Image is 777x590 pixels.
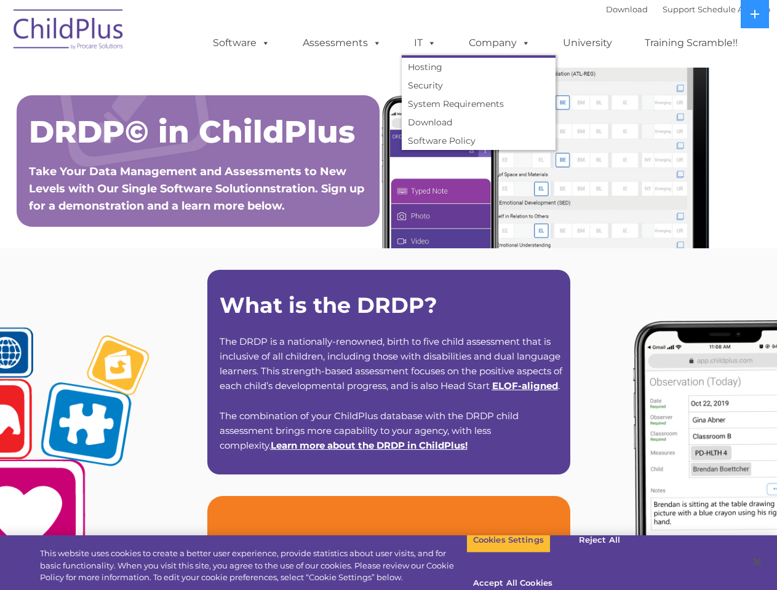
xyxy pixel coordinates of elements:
a: Learn more about the DRDP in ChildPlus [271,439,465,451]
a: IT [402,31,448,55]
button: Cookies Settings [466,527,551,553]
a: Security [402,76,556,95]
a: Software Policy [402,132,556,150]
a: Assessments [290,31,394,55]
img: ChildPlus by Procare Solutions [7,1,130,62]
span: ! [271,439,468,451]
div: This website uses cookies to create a better user experience, provide statistics about user visit... [40,548,466,584]
button: Close [744,548,771,575]
span: The DRDP is a nationally-renowned, birth to five child assessment that is inclusive of all childr... [220,336,562,391]
a: Software [201,31,282,55]
a: Company [456,31,543,55]
button: Reject All [561,527,638,553]
a: System Requirements [402,95,556,113]
span: Take Your Data Management and Assessments to New Levels with Our Single Software Solutionnstratio... [29,165,364,213]
a: University [551,31,624,55]
a: ELOF-aligned [492,380,558,391]
a: Hosting [402,58,556,76]
strong: What is the DRDP? [220,292,437,318]
a: Support [663,4,695,14]
a: Download [402,113,556,132]
a: Schedule A Demo [698,4,770,14]
span: DRDP© in ChildPlus [29,113,355,151]
span: The combination of your ChildPlus database with the DRDP child assessment brings more capability ... [220,410,519,451]
font: | [606,4,770,14]
a: Training Scramble!! [632,31,750,55]
a: Download [606,4,648,14]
